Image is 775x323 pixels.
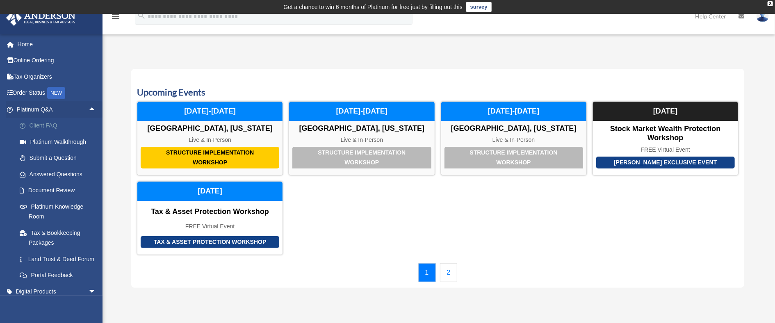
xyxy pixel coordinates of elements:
[88,283,105,300] span: arrow_drop_down
[593,102,738,121] div: [DATE]
[292,147,431,168] div: Structure Implementation Workshop
[418,263,436,282] a: 1
[11,225,109,251] a: Tax & Bookkeeping Packages
[137,11,146,20] i: search
[88,101,105,118] span: arrow_drop_up
[141,147,279,168] div: Structure Implementation Workshop
[440,263,458,282] a: 2
[11,118,109,134] a: Client FAQ
[11,166,109,182] a: Answered Questions
[6,52,109,69] a: Online Ordering
[11,251,109,267] a: Land Trust & Deed Forum
[441,136,586,143] div: Live & In-Person
[289,136,434,143] div: Live & In-Person
[111,11,121,21] i: menu
[11,182,109,199] a: Document Review
[6,101,109,118] a: Platinum Q&Aarrow_drop_up
[441,101,587,175] a: Structure Implementation Workshop [GEOGRAPHIC_DATA], [US_STATE] Live & In-Person [DATE]-[DATE]
[137,207,283,216] div: Tax & Asset Protection Workshop
[289,124,434,133] div: [GEOGRAPHIC_DATA], [US_STATE]
[289,101,435,175] a: Structure Implementation Workshop [GEOGRAPHIC_DATA], [US_STATE] Live & In-Person [DATE]-[DATE]
[441,102,586,121] div: [DATE]-[DATE]
[466,2,492,12] a: survey
[137,181,283,255] a: Tax & Asset Protection Workshop Tax & Asset Protection Workshop FREE Virtual Event [DATE]
[6,85,109,102] a: Order StatusNEW
[11,198,109,225] a: Platinum Knowledge Room
[596,157,735,168] div: [PERSON_NAME] Exclusive Event
[593,125,738,142] div: Stock Market Wealth Protection Workshop
[11,267,109,284] a: Portal Feedback
[137,182,283,201] div: [DATE]
[768,1,773,6] div: close
[6,36,109,52] a: Home
[11,134,109,150] a: Platinum Walkthrough
[441,124,586,133] div: [GEOGRAPHIC_DATA], [US_STATE]
[6,68,109,85] a: Tax Organizers
[593,146,738,153] div: FREE Virtual Event
[137,223,283,230] div: FREE Virtual Event
[47,87,65,99] div: NEW
[289,102,434,121] div: [DATE]-[DATE]
[757,10,769,22] img: User Pic
[593,101,739,175] a: [PERSON_NAME] Exclusive Event Stock Market Wealth Protection Workshop FREE Virtual Event [DATE]
[137,86,739,99] h3: Upcoming Events
[137,124,283,133] div: [GEOGRAPHIC_DATA], [US_STATE]
[137,101,283,175] a: Structure Implementation Workshop [GEOGRAPHIC_DATA], [US_STATE] Live & In-Person [DATE]-[DATE]
[111,14,121,21] a: menu
[444,147,583,168] div: Structure Implementation Workshop
[6,283,109,300] a: Digital Productsarrow_drop_down
[11,150,109,166] a: Submit a Question
[4,10,78,26] img: Anderson Advisors Platinum Portal
[283,2,463,12] div: Get a chance to win 6 months of Platinum for free just by filling out this
[137,136,283,143] div: Live & In-Person
[137,102,283,121] div: [DATE]-[DATE]
[141,236,279,248] div: Tax & Asset Protection Workshop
